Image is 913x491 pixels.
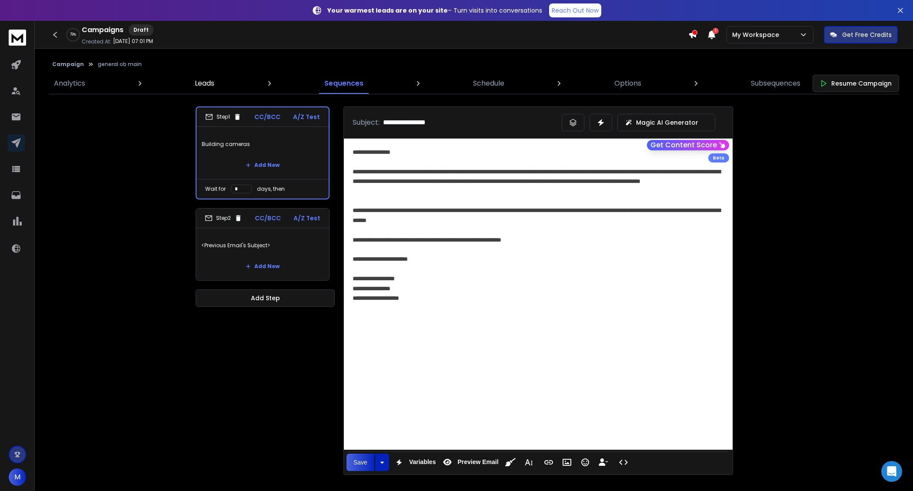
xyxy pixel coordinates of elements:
button: M [9,468,26,486]
p: Subsequences [751,78,800,89]
p: Options [614,78,641,89]
button: Add New [239,156,287,174]
button: Magic AI Generator [617,114,715,131]
p: Reach Out Now [552,6,599,15]
a: Schedule [468,73,510,94]
p: A/Z Test [293,214,320,222]
p: CC/BCC [255,214,281,222]
p: Analytics [54,78,85,89]
p: A/Z Test [293,113,320,121]
button: Preview Email [439,454,500,471]
a: Sequences [319,73,369,94]
button: Code View [615,454,632,471]
img: logo [9,30,26,46]
button: Get Content Score [647,140,729,150]
a: Leads [190,73,220,94]
div: Draft [129,24,153,36]
p: Created At: [82,38,111,45]
a: Analytics [49,73,90,94]
div: Step 2 [205,214,242,222]
button: Insert Image (⌘P) [559,454,575,471]
button: Emoticons [577,454,593,471]
div: Open Intercom Messenger [881,461,902,482]
p: Get Free Credits [842,30,892,39]
a: Subsequences [746,73,806,94]
button: Campaign [52,61,84,68]
button: Clean HTML [502,454,519,471]
button: Save [347,454,374,471]
p: <Previous Email's Subject> [201,233,324,258]
p: My Workspace [732,30,783,39]
p: Wait for [205,186,226,192]
li: Step2CC/BCCA/Z Test<Previous Email's Subject>Add New [196,208,330,281]
p: Leads [195,78,214,89]
p: days, then [257,186,285,192]
button: More Text [520,454,537,471]
p: – Turn visits into conversations [327,6,542,15]
button: Resume Campaign [813,75,899,92]
p: CC/BCC [254,113,280,121]
strong: Your warmest leads are on your site [327,6,448,15]
span: Preview Email [456,458,500,466]
button: Get Free Credits [824,26,898,43]
p: Schedule [473,78,504,89]
button: Insert Link (⌘K) [540,454,557,471]
button: Add New [239,258,287,275]
button: Insert Unsubscribe Link [595,454,612,471]
li: Step1CC/BCCA/Z TestBuilding camerasAdd NewWait fordays, then [196,106,330,199]
p: 79 % [70,32,76,37]
div: Beta [708,153,729,163]
span: Variables [407,458,438,466]
p: Magic AI Generator [636,118,698,127]
div: Step 1 [205,113,241,121]
a: Reach Out Now [549,3,601,17]
button: Variables [391,454,438,471]
span: 1 [713,28,719,34]
p: general ob main [98,61,142,68]
p: Building cameras [202,132,323,156]
p: Subject: [353,117,380,128]
h1: Campaigns [82,25,123,35]
a: Options [609,73,646,94]
p: Sequences [324,78,363,89]
button: Add Step [196,289,335,307]
p: [DATE] 07:01 PM [113,38,153,45]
